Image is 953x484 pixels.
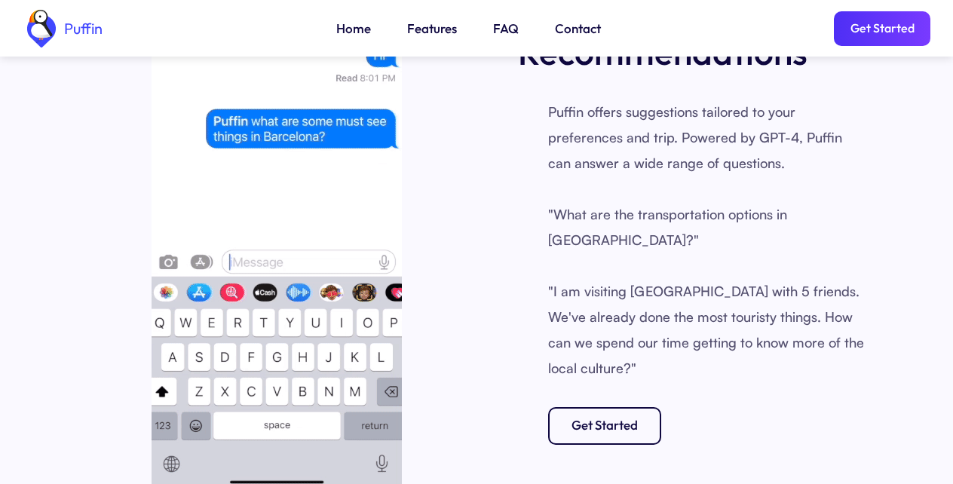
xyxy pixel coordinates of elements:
[23,10,103,47] a: home
[60,21,103,36] div: Puffin
[548,407,661,445] a: Get Started
[834,11,930,46] a: Get Started
[407,19,457,38] a: Features
[555,19,601,38] a: Contact
[548,99,865,381] p: Puffin offers suggestions tailored to your preferences and trip. Powered by GPT-4, Puffin can ans...
[493,19,519,38] a: FAQ
[336,19,371,38] a: Home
